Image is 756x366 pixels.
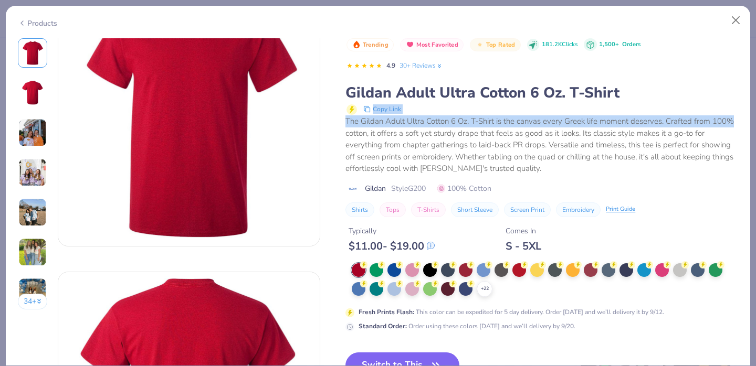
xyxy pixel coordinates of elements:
[606,205,635,214] div: Print Guide
[18,238,47,266] img: User generated content
[391,183,426,194] span: Style G200
[406,40,414,49] img: Most Favorited sort
[726,10,746,30] button: Close
[20,40,45,66] img: Front
[18,294,48,309] button: 34+
[400,61,443,70] a: 30+ Reviews
[451,202,499,217] button: Short Sleeve
[386,61,395,70] span: 4.9
[476,40,484,49] img: Top Rated sort
[359,322,407,330] strong: Standard Order :
[359,308,414,316] strong: Fresh Prints Flash :
[599,40,640,49] div: 1,500+
[345,202,374,217] button: Shirts
[504,202,551,217] button: Screen Print
[359,307,664,317] div: This color can be expedited for 5 day delivery. Order [DATE] and we’ll delivery it by 9/12.
[542,40,577,49] span: 181.2K Clicks
[360,103,404,115] button: copy to clipboard
[359,321,575,331] div: Order using these colors [DATE] and we’ll delivery by 9/20.
[470,38,520,52] button: Badge Button
[349,225,435,236] div: Typically
[365,183,386,194] span: Gildan
[437,183,491,194] span: 100% Cotton
[352,40,361,49] img: Trending sort
[481,285,489,293] span: + 22
[486,42,516,48] span: Top Rated
[349,240,435,253] div: $ 11.00 - $ 19.00
[20,80,45,105] img: Back
[556,202,601,217] button: Embroidery
[18,18,57,29] div: Products
[363,42,388,48] span: Trending
[506,240,541,253] div: S - 5XL
[411,202,446,217] button: T-Shirts
[346,38,394,52] button: Badge Button
[622,40,640,48] span: Orders
[506,225,541,236] div: Comes In
[416,42,458,48] span: Most Favorited
[345,115,738,175] div: The Gildan Adult Ultra Cotton 6 Oz. T-Shirt is the canvas every Greek life moment deserves. Craft...
[18,119,47,147] img: User generated content
[400,38,464,52] button: Badge Button
[345,83,738,103] div: Gildan Adult Ultra Cotton 6 Oz. T-Shirt
[18,158,47,187] img: User generated content
[346,58,382,74] div: 4.9 Stars
[18,198,47,227] img: User generated content
[380,202,406,217] button: Tops
[18,278,47,306] img: User generated content
[345,185,360,193] img: brand logo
